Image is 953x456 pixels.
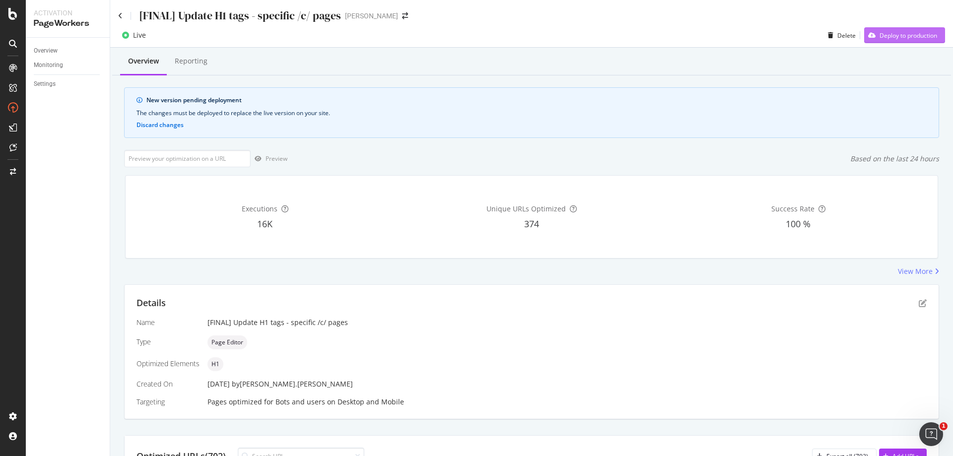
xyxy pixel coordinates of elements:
iframe: Intercom live chat [919,422,943,446]
div: Name [136,318,200,327]
div: The changes must be deployed to replace the live version on your site. [136,109,927,118]
div: neutral label [207,357,223,371]
div: [DATE] [207,379,927,389]
button: Deploy to production [864,27,945,43]
span: 16K [257,218,272,230]
div: Based on the last 24 hours [850,154,939,164]
div: Live [133,30,146,40]
input: Preview your optimization on a URL [124,150,251,167]
div: Activation [34,8,102,18]
div: Delete [837,31,856,40]
a: View More [898,266,939,276]
span: H1 [211,361,219,367]
div: Targeting [136,397,200,407]
div: Optimized Elements [136,359,200,369]
button: Discard changes [136,122,184,129]
div: Details [136,297,166,310]
div: Created On [136,379,200,389]
span: 374 [524,218,539,230]
div: Preview [266,154,287,163]
span: 100 % [786,218,811,230]
a: Settings [34,79,103,89]
div: [FINAL] Update H1 tags - specific /c/ pages [207,318,927,327]
a: Click to go back [118,12,123,19]
div: PageWorkers [34,18,102,29]
div: pen-to-square [919,299,927,307]
div: Settings [34,79,56,89]
div: Overview [34,46,58,56]
button: Delete [824,27,856,43]
div: Type [136,337,200,347]
a: Monitoring [34,60,103,70]
div: by [PERSON_NAME].[PERSON_NAME] [232,379,353,389]
div: Pages optimized for on [207,397,927,407]
div: [PERSON_NAME] [345,11,398,21]
div: info banner [124,87,939,138]
div: View More [898,266,933,276]
div: Monitoring [34,60,63,70]
span: Success Rate [771,204,815,213]
div: Desktop and Mobile [338,397,404,407]
span: 1 [940,422,948,430]
div: Bots and users [275,397,325,407]
a: Overview [34,46,103,56]
div: neutral label [207,335,247,349]
div: Overview [128,56,159,66]
div: Deploy to production [880,31,937,40]
div: Reporting [175,56,207,66]
button: Preview [251,151,287,167]
span: Unique URLs Optimized [486,204,566,213]
div: [FINAL] Update H1 tags - specific /c/ pages [139,8,341,23]
span: Page Editor [211,339,243,345]
div: arrow-right-arrow-left [402,12,408,19]
span: Executions [242,204,277,213]
div: New version pending deployment [146,96,927,105]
